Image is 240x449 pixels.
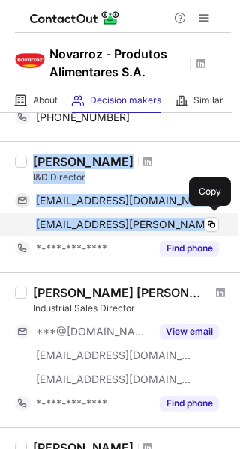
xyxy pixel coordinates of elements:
span: ***@[DOMAIN_NAME] [36,325,151,338]
button: Reveal Button [160,324,219,339]
div: I&D Director [33,171,231,184]
span: [EMAIL_ADDRESS][PERSON_NAME][DOMAIN_NAME] [36,218,219,231]
img: b3898caf9b2415e7abb321c1b2d89ae6 [15,46,45,76]
span: [EMAIL_ADDRESS][DOMAIN_NAME] [36,194,217,207]
img: ContactOut v5.3.10 [30,9,120,27]
div: Industrial Sales Director [33,302,231,315]
span: [EMAIL_ADDRESS][DOMAIN_NAME] [36,349,192,362]
div: [PERSON_NAME] [PERSON_NAME] [33,285,206,300]
h1: Novarroz - Produtos Alimentares S.A. [49,45,184,81]
span: Similar [193,94,223,106]
button: Reveal Button [160,241,219,256]
span: [PHONE_NUMBER] [36,111,130,124]
div: [PERSON_NAME] [33,154,133,169]
span: Decision makers [90,94,161,106]
span: About [33,94,58,106]
button: Reveal Button [160,396,219,411]
span: [EMAIL_ADDRESS][DOMAIN_NAME] [36,373,192,386]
